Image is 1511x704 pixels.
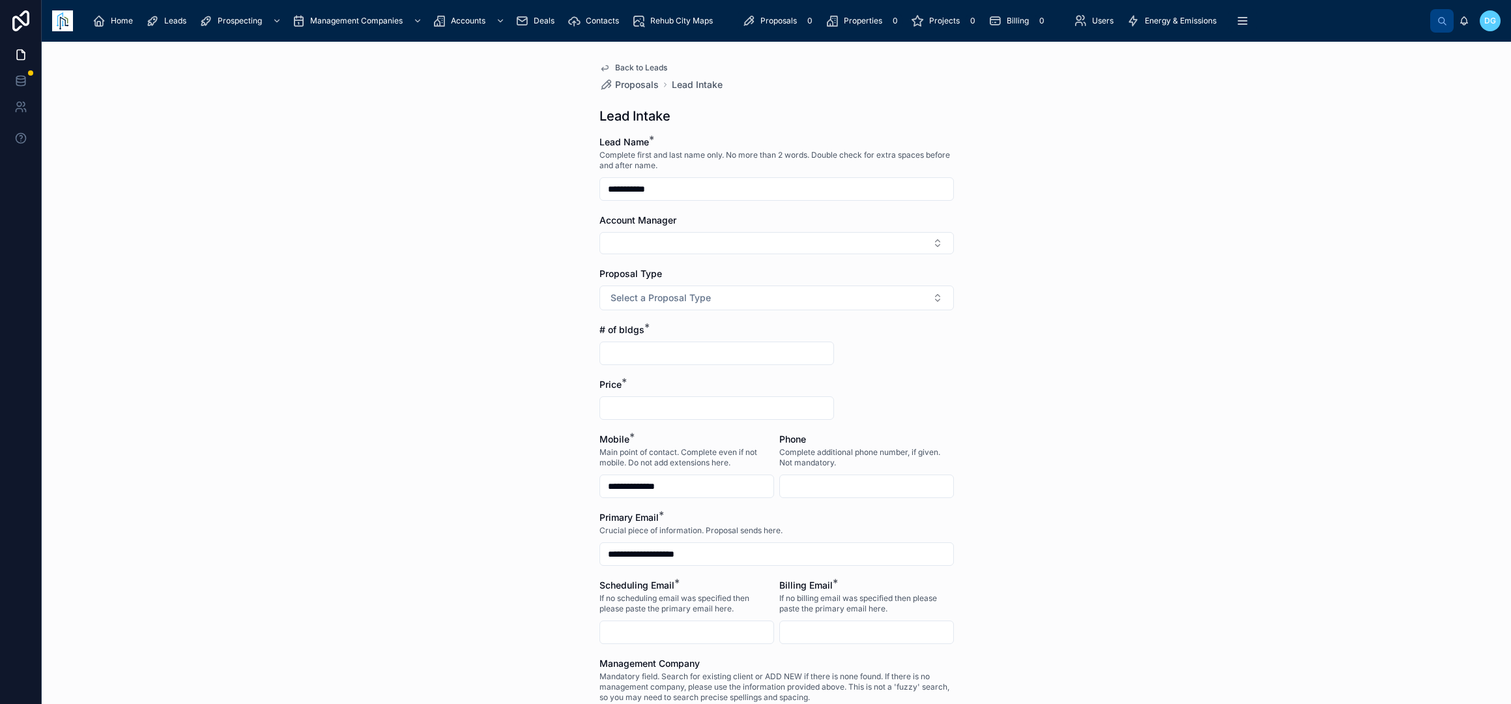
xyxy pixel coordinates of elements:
span: Management Company [599,658,700,669]
a: Home [89,9,142,33]
a: Properties0 [822,9,907,33]
span: Energy & Emissions [1145,16,1216,26]
span: Primary Email [599,512,659,523]
span: Home [111,16,133,26]
a: Rehub City Maps [628,9,722,33]
span: Properties [844,16,882,26]
button: Select Button [599,286,954,310]
a: Lead Intake [672,78,723,91]
a: Users [1070,9,1123,33]
span: Proposals [615,78,659,91]
span: Billing Email [779,579,833,591]
span: Contacts [586,16,619,26]
span: Account Manager [599,214,676,226]
span: Proposal Type [599,268,662,279]
span: Lead Name [599,136,649,147]
span: Back to Leads [615,63,667,73]
span: Scheduling Email [599,579,674,591]
span: Mobile [599,433,629,445]
a: Leads [142,9,195,33]
span: Management Companies [310,16,403,26]
div: 0 [965,13,981,29]
div: scrollable content [83,7,1430,35]
span: Phone [779,433,806,445]
span: Mandatory field. Search for existing client or ADD NEW if there is none found. If there is no man... [599,671,954,703]
a: Management Companies [288,9,429,33]
span: Select a Proposal Type [611,291,711,304]
a: Projects0 [907,9,985,33]
a: Energy & Emissions [1123,9,1226,33]
span: If no billing email was specified then please paste the primary email here. [779,593,954,614]
a: Proposals0 [738,9,822,33]
a: Billing0 [985,9,1054,33]
h1: Lead Intake [599,107,670,125]
span: Deals [534,16,554,26]
span: Users [1092,16,1114,26]
span: Price [599,379,622,390]
span: Accounts [451,16,485,26]
span: If no scheduling email was specified then please paste the primary email here. [599,593,774,614]
button: Select Button [599,232,954,254]
span: Billing [1007,16,1029,26]
img: App logo [52,10,73,31]
div: 0 [887,13,903,29]
span: Complete first and last name only. No more than 2 words. Double check for extra spaces before and... [599,150,954,171]
span: Rehub City Maps [650,16,713,26]
span: Complete additional phone number, if given. Not mandatory. [779,447,954,468]
span: Projects [929,16,960,26]
span: Crucial piece of information. Proposal sends here. [599,525,783,536]
span: Main point of contact. Complete even if not mobile. Do not add extensions here. [599,447,774,468]
span: Prospecting [218,16,262,26]
span: # of bldgs [599,324,644,335]
a: Deals [511,9,564,33]
div: 0 [802,13,818,29]
span: Proposals [760,16,797,26]
a: Proposals [599,78,659,91]
a: Prospecting [195,9,288,33]
a: Back to Leads [599,63,667,73]
div: 0 [1034,13,1050,29]
a: Accounts [429,9,511,33]
a: Contacts [564,9,628,33]
span: DG [1484,16,1496,26]
span: Leads [164,16,186,26]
